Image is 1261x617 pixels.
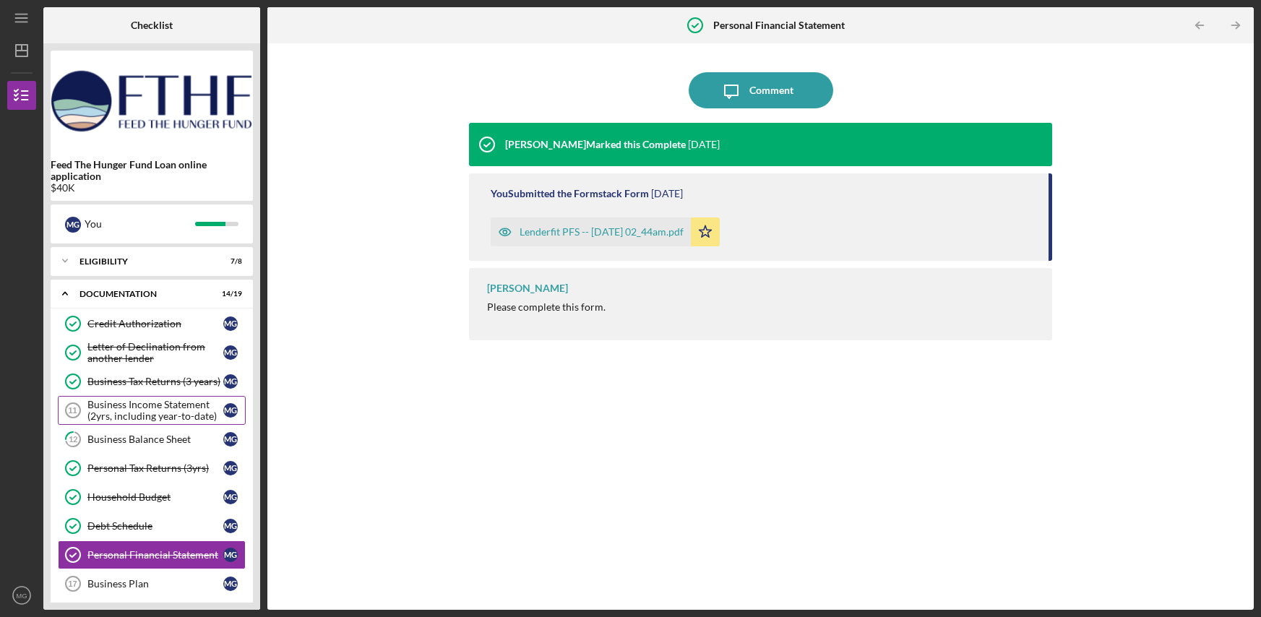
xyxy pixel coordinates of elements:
[58,309,246,338] a: Credit AuthorizationMG
[87,433,223,445] div: Business Balance Sheet
[85,212,195,236] div: You
[69,435,77,444] tspan: 12
[87,318,223,329] div: Credit Authorization
[51,159,253,182] b: Feed The Hunger Fund Loan online application
[16,592,27,600] text: MG
[51,182,253,194] div: $40K
[65,217,81,233] div: M G
[749,72,793,108] div: Comment
[216,290,242,298] div: 14 / 19
[58,512,246,540] a: Debt ScheduleMG
[87,376,223,387] div: Business Tax Returns (3 years)
[7,581,36,610] button: MG
[487,301,606,313] div: Please complete this form.
[689,72,833,108] button: Comment
[87,462,223,474] div: Personal Tax Returns (3yrs)
[216,257,242,266] div: 7 / 8
[58,569,246,598] a: 17Business PlanMG
[87,491,223,503] div: Household Budget
[223,403,238,418] div: M G
[223,548,238,562] div: M G
[131,20,173,31] b: Checklist
[68,406,77,415] tspan: 11
[79,290,206,298] div: Documentation
[79,257,206,266] div: Eligibility
[651,188,683,199] time: 2025-09-08 06:44
[87,341,223,364] div: Letter of Declination from another lender
[223,490,238,504] div: M G
[688,139,720,150] time: 2025-09-10 01:59
[87,549,223,561] div: Personal Financial Statement
[58,483,246,512] a: Household BudgetMG
[713,20,845,31] b: Personal Financial Statement
[58,454,246,483] a: Personal Tax Returns (3yrs)MG
[223,316,238,331] div: M G
[58,425,246,454] a: 12Business Balance SheetMG
[58,540,246,569] a: Personal Financial StatementMG
[223,345,238,360] div: M G
[223,432,238,446] div: M G
[87,520,223,532] div: Debt Schedule
[87,578,223,590] div: Business Plan
[58,367,246,396] a: Business Tax Returns (3 years)MG
[520,226,684,238] div: Lenderfit PFS -- [DATE] 02_44am.pdf
[58,338,246,367] a: Letter of Declination from another lenderMG
[68,579,77,588] tspan: 17
[87,399,223,422] div: Business Income Statement (2yrs, including year-to-date)
[51,58,253,144] img: Product logo
[223,577,238,591] div: M G
[487,282,568,294] div: [PERSON_NAME]
[223,519,238,533] div: M G
[491,188,649,199] div: You Submitted the Formstack Form
[223,374,238,389] div: M G
[505,139,686,150] div: [PERSON_NAME] Marked this Complete
[58,396,246,425] a: 11Business Income Statement (2yrs, including year-to-date)MG
[491,217,720,246] button: Lenderfit PFS -- [DATE] 02_44am.pdf
[223,461,238,475] div: M G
